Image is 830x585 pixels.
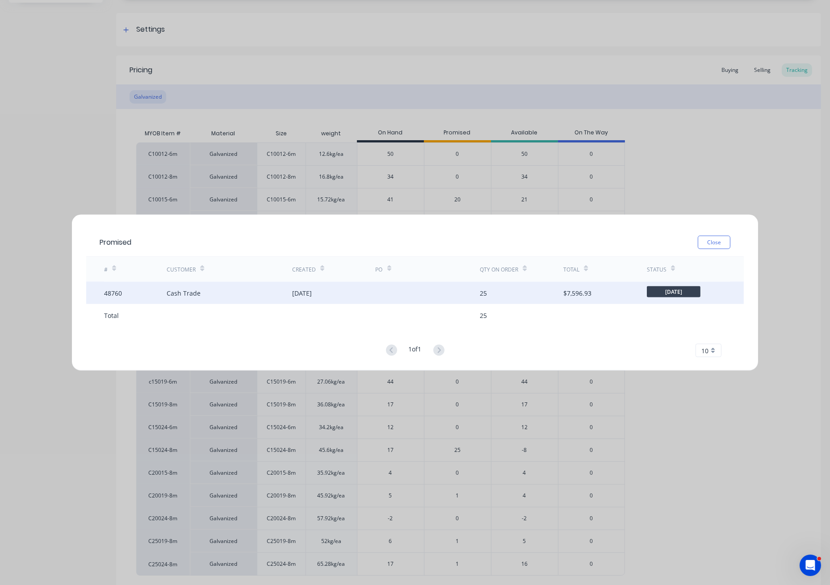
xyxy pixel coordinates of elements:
[104,265,108,273] div: #
[563,288,591,297] div: $7,596.93
[409,344,422,357] div: 1 of 1
[167,288,201,297] div: Cash Trade
[100,237,131,248] div: Promised
[292,265,316,273] div: Created
[292,288,312,297] div: [DATE]
[701,346,708,355] span: 10
[647,265,667,273] div: Status
[480,310,487,320] div: 25
[800,555,821,576] iframe: Intercom live chat
[480,288,487,297] div: 25
[376,265,383,273] div: PO
[480,265,518,273] div: Qty on order
[167,265,196,273] div: Customer
[698,236,730,249] button: Close
[563,265,579,273] div: Total
[647,286,700,297] span: [DATE]
[104,288,122,297] div: 48760
[104,310,119,320] div: Total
